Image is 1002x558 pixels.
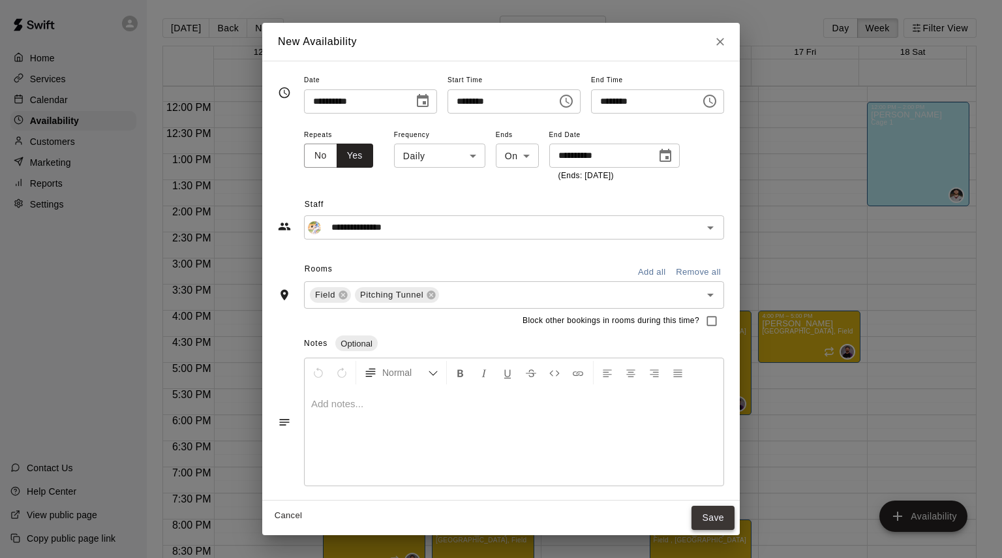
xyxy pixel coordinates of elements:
button: Add all [631,262,673,283]
button: Undo [307,361,329,384]
button: Remove all [673,262,724,283]
span: Frequency [394,127,485,144]
button: Close [708,30,732,54]
span: Notes [304,339,327,348]
button: Insert Code [543,361,566,384]
span: Field [310,288,341,302]
p: (Ends: [DATE]) [558,170,671,183]
svg: Timing [278,86,291,99]
button: Justify Align [667,361,689,384]
button: Choose time, selected time is 6:00 PM [553,88,579,114]
button: Format Italics [473,361,495,384]
h6: New Availability [278,33,357,50]
span: Date [304,72,437,89]
span: End Time [591,72,724,89]
span: Repeats [304,127,384,144]
button: Choose date, selected date is Oct 14, 2025 [410,88,436,114]
button: Right Align [643,361,665,384]
button: Insert Link [567,361,589,384]
button: Save [691,506,735,530]
button: Open [701,286,720,304]
button: Yes [337,144,373,168]
span: Staff [305,194,724,215]
button: Choose date, selected date is Oct 17, 2025 [652,143,678,169]
span: Ends [496,127,539,144]
div: outlined button group [304,144,373,168]
div: Field [310,287,351,303]
button: Open [701,219,720,237]
button: Center Align [620,361,642,384]
div: On [496,144,539,168]
button: Choose time, selected time is 10:00 PM [697,88,723,114]
button: Format Bold [449,361,472,384]
span: Pitching Tunnel [355,288,429,302]
span: Start Time [448,72,581,89]
button: Cancel [267,506,309,526]
img: Steven Hospital [308,221,321,234]
svg: Notes [278,416,291,429]
button: Format Strikethrough [520,361,542,384]
span: Rooms [305,264,333,273]
span: Block other bookings in rooms during this time? [523,315,699,328]
span: End Date [549,127,680,144]
button: Left Align [596,361,618,384]
svg: Rooms [278,288,291,302]
button: Format Underline [496,361,519,384]
div: Pitching Tunnel [355,287,439,303]
div: Daily [394,144,485,168]
svg: Staff [278,220,291,233]
span: Normal [382,366,428,379]
button: Redo [331,361,353,384]
button: Formatting Options [359,361,444,384]
button: No [304,144,337,168]
span: Optional [335,339,377,349]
